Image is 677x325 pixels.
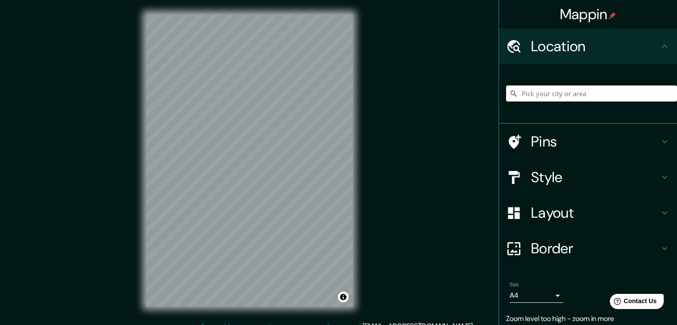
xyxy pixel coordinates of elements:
p: Zoom level too high - zoom in more [506,313,670,324]
iframe: Help widget launcher [598,290,667,315]
h4: Layout [531,204,659,222]
div: A4 [510,288,563,303]
h4: Style [531,168,659,186]
div: Pins [499,124,677,159]
label: Size [510,281,519,288]
div: Layout [499,195,677,231]
div: Location [499,28,677,64]
img: pin-icon.png [609,12,616,19]
h4: Mappin [560,5,616,23]
canvas: Map [146,14,353,307]
h4: Pins [531,133,659,150]
div: Border [499,231,677,266]
div: Style [499,159,677,195]
button: Toggle attribution [338,292,349,302]
h4: Location [531,37,659,55]
input: Pick your city or area [506,85,677,102]
h4: Border [531,240,659,257]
